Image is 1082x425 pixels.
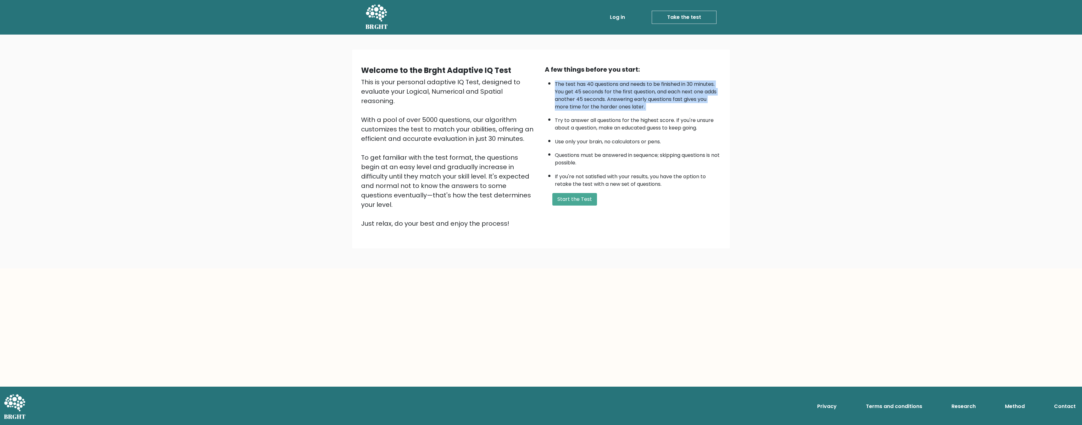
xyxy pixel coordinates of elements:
[361,65,511,75] b: Welcome to the Brght Adaptive IQ Test
[555,77,721,111] li: The test has 40 questions and needs to be finished in 30 minutes. You get 45 seconds for the firs...
[365,23,388,30] h5: BRGHT
[552,193,597,206] button: Start the Test
[555,135,721,146] li: Use only your brain, no calculators or pens.
[555,170,721,188] li: If you're not satisfied with your results, you have the option to retake the test with a new set ...
[545,65,721,74] div: A few things before you start:
[555,113,721,132] li: Try to answer all questions for the highest score. If you're unsure about a question, make an edu...
[361,77,537,228] div: This is your personal adaptive IQ Test, designed to evaluate your Logical, Numerical and Spatial ...
[607,11,627,24] a: Log in
[652,11,717,24] a: Take the test
[949,400,978,413] a: Research
[1002,400,1027,413] a: Method
[365,3,388,32] a: BRGHT
[863,400,925,413] a: Terms and conditions
[1051,400,1078,413] a: Contact
[815,400,839,413] a: Privacy
[555,148,721,167] li: Questions must be answered in sequence; skipping questions is not possible.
